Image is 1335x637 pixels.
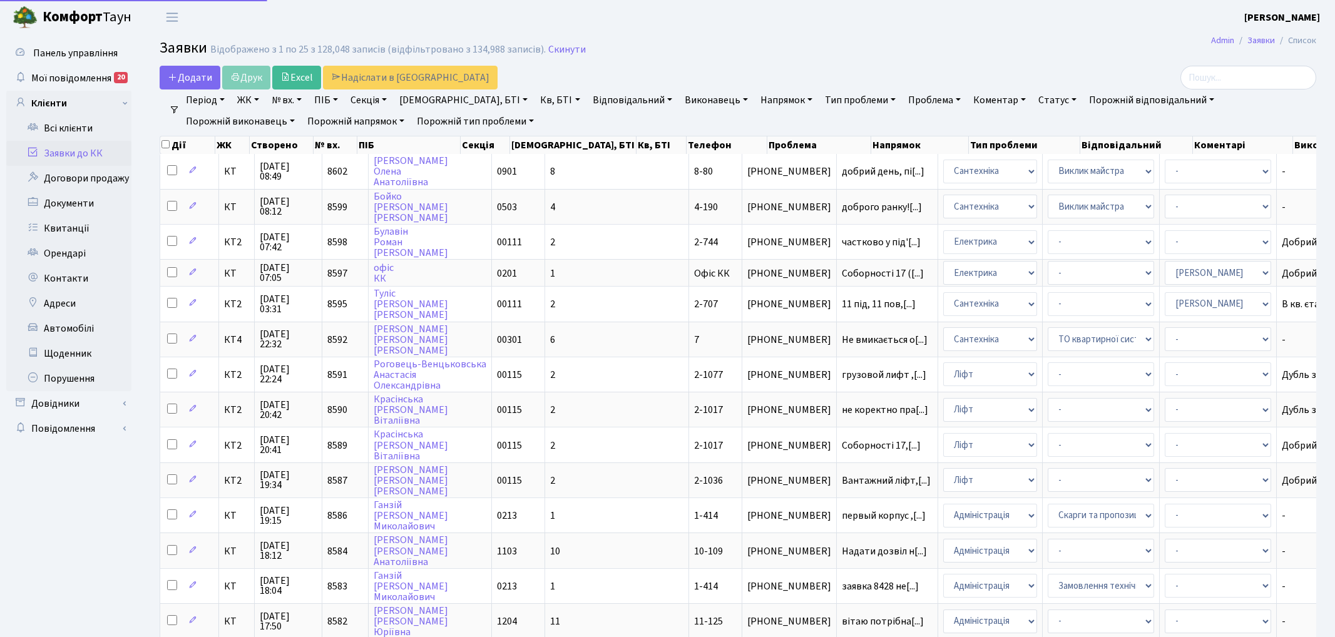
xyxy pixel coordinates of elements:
[550,267,555,280] span: 1
[694,544,723,558] span: 10-109
[327,509,347,522] span: 8586
[767,136,871,154] th: Проблема
[327,165,347,178] span: 8602
[43,7,103,27] b: Комфорт
[224,581,249,591] span: КТ
[327,403,347,417] span: 8590
[550,200,555,214] span: 4
[327,579,347,593] span: 8583
[224,166,249,176] span: КТ
[114,72,128,83] div: 20
[327,368,347,382] span: 8591
[550,403,555,417] span: 2
[31,71,111,85] span: Мої повідомлення
[747,268,831,278] span: [PHONE_NUMBER]
[327,267,347,280] span: 8597
[1193,136,1293,154] th: Коментарі
[842,297,916,311] span: 11 під, 11 пов,[...]
[747,299,831,309] span: [PHONE_NUMBER]
[842,614,924,628] span: вітаю потрібна[...]
[1275,34,1316,48] li: Список
[260,161,317,181] span: [DATE] 08:49
[6,416,131,441] a: Повідомлення
[969,136,1080,154] th: Тип проблеми
[497,235,522,249] span: 00111
[842,439,921,452] span: Соборності 17,[...]
[260,196,317,217] span: [DATE] 08:12
[694,614,723,628] span: 11-125
[210,44,546,56] div: Відображено з 1 по 25 з 128,048 записів (відфільтровано з 134,988 записів).
[747,370,831,380] span: [PHONE_NUMBER]
[6,241,131,266] a: Орендарі
[588,89,677,111] a: Відповідальний
[224,616,249,626] span: КТ
[871,136,969,154] th: Напрямок
[842,544,927,558] span: Надати дозвіл н[...]
[357,136,461,154] th: ПІБ
[374,428,448,463] a: Красінська[PERSON_NAME]Віталіївна
[550,544,560,558] span: 10
[374,498,448,533] a: Ганзій[PERSON_NAME]Миколайович
[497,614,517,628] span: 1204
[694,474,723,487] span: 2-1036
[497,509,517,522] span: 0213
[374,392,448,427] a: Красінська[PERSON_NAME]Віталіївна
[181,111,300,132] a: Порожній виконавець
[550,509,555,522] span: 1
[550,439,555,452] span: 2
[224,370,249,380] span: КТ2
[550,474,555,487] span: 2
[160,66,220,89] a: Додати
[267,89,307,111] a: № вх.
[6,116,131,141] a: Всі клієнти
[6,391,131,416] a: Довідники
[374,154,448,189] a: [PERSON_NAME]ОленаАнатоліївна
[6,366,131,391] a: Порушення
[224,202,249,212] span: КТ
[550,235,555,249] span: 2
[694,368,723,382] span: 2-1077
[694,200,718,214] span: 4-190
[260,506,317,526] span: [DATE] 19:15
[842,403,928,417] span: не коректно пра[...]
[968,89,1031,111] a: Коментар
[497,544,517,558] span: 1103
[250,136,314,154] th: Створено
[224,441,249,451] span: КТ2
[232,89,264,111] a: ЖК
[6,216,131,241] a: Квитанції
[497,403,522,417] span: 00115
[260,232,317,252] span: [DATE] 07:42
[394,89,533,111] a: [DEMOGRAPHIC_DATA], БТІ
[160,37,207,59] span: Заявки
[747,581,831,591] span: [PHONE_NUMBER]
[548,44,586,56] a: Скинути
[6,41,131,66] a: Панель управління
[747,546,831,556] span: [PHONE_NUMBER]
[747,511,831,521] span: [PHONE_NUMBER]
[820,89,901,111] a: Тип проблеми
[550,614,560,628] span: 11
[260,294,317,314] span: [DATE] 03:31
[6,291,131,316] a: Адреси
[694,333,699,347] span: 7
[497,267,517,280] span: 0201
[637,136,686,154] th: Кв, БТІ
[694,235,718,249] span: 2-744
[510,136,637,154] th: [DEMOGRAPHIC_DATA], БТІ
[747,237,831,247] span: [PHONE_NUMBER]
[1033,89,1082,111] a: Статус
[327,200,347,214] span: 8599
[903,89,966,111] a: Проблема
[374,463,448,498] a: [PERSON_NAME][PERSON_NAME][PERSON_NAME]
[497,579,517,593] span: 0213
[6,316,131,341] a: Автомобілі
[1192,28,1335,54] nav: breadcrumb
[160,136,215,154] th: Дії
[842,235,921,249] span: частково у під'[...]
[13,5,38,30] img: logo.png
[6,141,131,166] a: Заявки до КК
[374,357,486,392] a: Роговець-ВенцьковськаАнастасіяОлександрівна
[309,89,343,111] a: ПІБ
[550,333,555,347] span: 6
